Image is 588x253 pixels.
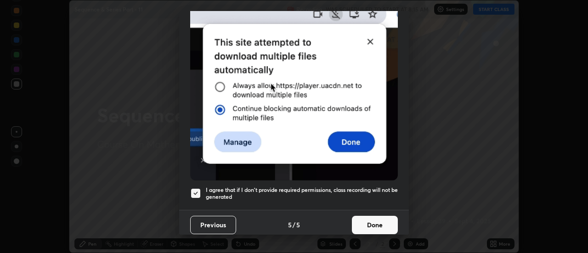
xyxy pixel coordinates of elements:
h4: 5 [296,220,300,230]
h5: I agree that if I don't provide required permissions, class recording will not be generated [206,186,398,201]
h4: 5 [288,220,292,230]
h4: / [293,220,295,230]
button: Previous [190,216,236,234]
button: Done [352,216,398,234]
